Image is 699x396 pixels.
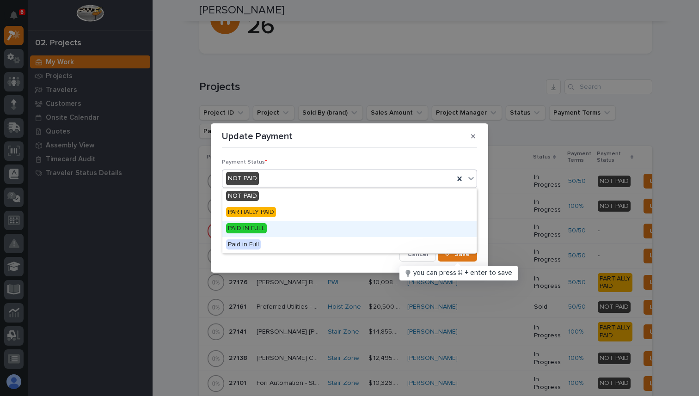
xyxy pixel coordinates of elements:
span: NOT PAID [226,191,259,201]
button: Cancel [399,247,436,262]
span: Payment Status [222,159,267,165]
button: Save [438,247,477,262]
span: Cancel [407,250,428,258]
p: Update Payment [222,131,293,142]
div: Paid in Full [222,237,477,253]
span: PAID IN FULL [226,223,267,233]
div: PAID IN FULL [222,221,477,237]
span: PARTIALLY PAID [226,207,276,217]
span: Save [454,250,470,258]
div: PARTIALLY PAID [222,205,477,221]
div: NOT PAID [222,189,477,205]
div: NOT PAID [226,172,259,185]
span: Paid in Full [226,239,261,250]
